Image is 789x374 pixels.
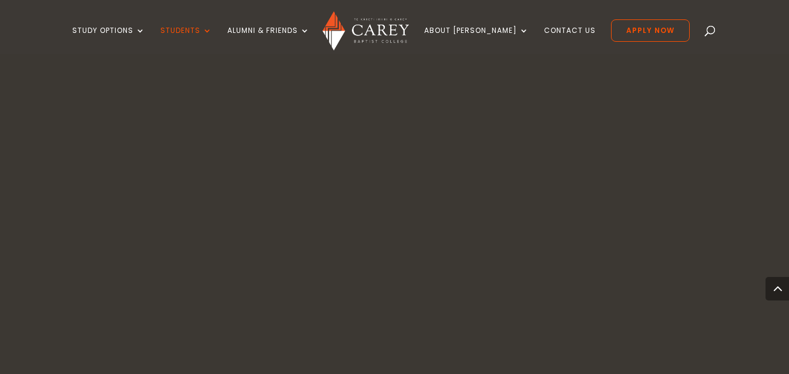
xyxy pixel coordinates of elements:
[424,26,529,54] a: About [PERSON_NAME]
[160,26,212,54] a: Students
[611,19,690,42] a: Apply Now
[227,26,310,54] a: Alumni & Friends
[544,26,596,54] a: Contact Us
[72,26,145,54] a: Study Options
[323,11,409,51] img: Carey Baptist College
